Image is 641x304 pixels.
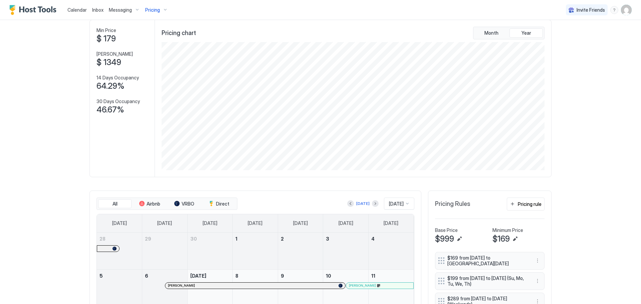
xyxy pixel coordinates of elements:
a: October 10, 2025 [323,270,368,282]
span: 11 [371,273,375,279]
span: [DATE] [389,201,404,207]
span: $999 [435,234,454,244]
button: Year [509,28,543,38]
div: Pricing rule [518,201,542,208]
a: Sunday [105,214,134,232]
span: Base Price [435,227,458,233]
button: VRBO [168,199,201,209]
td: October 3, 2025 [323,233,369,270]
span: Messaging [109,7,132,13]
a: Thursday [286,214,314,232]
span: Year [521,30,531,36]
button: Direct [202,199,236,209]
span: Pricing chart [162,29,196,37]
a: October 3, 2025 [323,233,368,245]
span: Inbox [92,7,103,13]
a: October 7, 2025 [188,270,233,282]
div: [PERSON_NAME] [168,283,343,288]
div: tab-group [96,198,237,210]
td: October 2, 2025 [278,233,323,270]
span: 46.67% [96,105,124,115]
a: Friday [332,214,360,232]
button: Month [475,28,508,38]
span: 64.29% [96,81,125,91]
button: All [98,199,132,209]
span: Min Price [96,27,116,33]
button: Previous month [347,200,354,207]
button: Airbnb [133,199,166,209]
span: 5 [99,273,103,279]
a: Tuesday [196,214,224,232]
td: September 29, 2025 [142,233,188,270]
span: [DATE] [248,220,262,226]
span: [PERSON_NAME] [96,51,133,57]
span: Pricing [145,7,160,13]
button: More options [533,277,542,285]
span: [PERSON_NAME] [168,283,195,288]
a: Host Tools Logo [9,5,59,15]
button: Next month [372,200,379,207]
span: [DATE] [203,220,217,226]
a: Inbox [92,6,103,13]
div: $199 from [DATE] to [DATE] (Su, Mo, Tu, We, Th) menu [435,272,545,290]
button: Edit [511,235,519,243]
span: VRBO [182,201,194,207]
div: [DATE] [356,201,370,207]
span: Minimum Price [492,227,523,233]
span: All [113,201,118,207]
span: Invite Friends [577,7,605,13]
span: Calendar [67,7,87,13]
td: October 4, 2025 [368,233,414,270]
button: Pricing rule [507,198,545,211]
span: 9 [281,273,284,279]
span: 14 Days Occupancy [96,75,139,81]
span: [DATE] [293,220,308,226]
div: menu [533,277,542,285]
div: [PERSON_NAME] [349,283,411,288]
span: 30 Days Occupancy [96,98,140,104]
span: [DATE] [384,220,398,226]
span: $ 1349 [96,57,121,67]
span: [DATE] [112,220,127,226]
span: 1 [235,236,237,242]
a: Saturday [377,214,405,232]
span: Month [484,30,498,36]
span: 29 [145,236,151,242]
span: $ 179 [96,34,116,44]
span: [DATE] [339,220,353,226]
button: Edit [455,235,463,243]
span: 8 [235,273,238,279]
span: [PERSON_NAME] [349,283,376,288]
a: October 6, 2025 [142,270,187,282]
span: Direct [216,201,229,207]
span: 28 [99,236,105,242]
a: October 2, 2025 [278,233,323,245]
span: [DATE] [157,220,172,226]
span: 4 [371,236,375,242]
span: Pricing Rules [435,200,470,208]
span: [DATE] [190,273,206,279]
span: $169 from [DATE] to [GEOGRAPHIC_DATA][DATE] [447,255,527,267]
a: Calendar [67,6,87,13]
span: 2 [281,236,284,242]
a: October 5, 2025 [97,270,142,282]
div: menu [533,257,542,265]
div: menu [610,6,618,14]
td: September 28, 2025 [97,233,142,270]
a: Monday [151,214,179,232]
a: October 11, 2025 [369,270,414,282]
span: 30 [190,236,197,242]
a: October 9, 2025 [278,270,323,282]
a: Wednesday [241,214,269,232]
div: User profile [621,5,632,15]
span: Airbnb [147,201,160,207]
span: 6 [145,273,148,279]
a: October 8, 2025 [233,270,278,282]
span: 10 [326,273,331,279]
a: September 29, 2025 [142,233,187,245]
button: More options [533,257,542,265]
div: tab-group [473,27,545,39]
button: [DATE] [355,200,371,208]
span: $169 [492,234,510,244]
